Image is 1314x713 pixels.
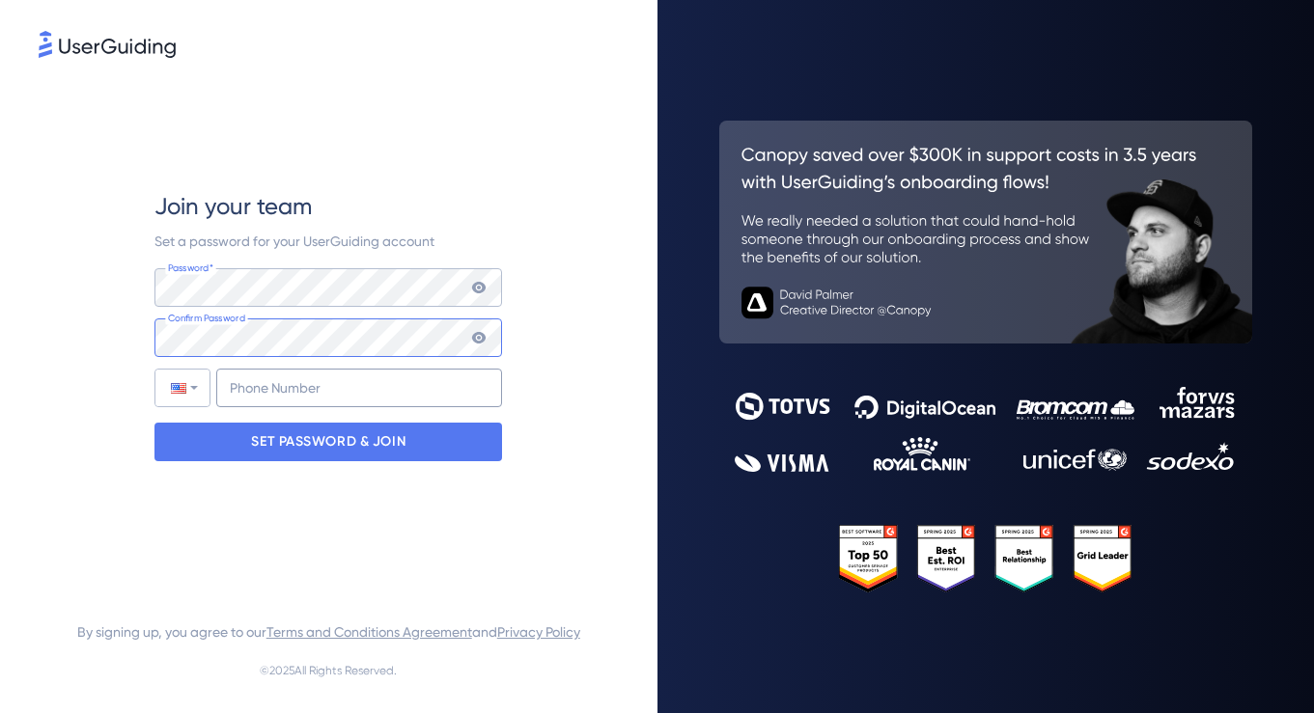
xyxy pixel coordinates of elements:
[216,369,502,407] input: Phone Number
[155,370,210,406] div: United States: + 1
[39,31,176,58] img: 8faab4ba6bc7696a72372aa768b0286c.svg
[251,426,405,457] p: SET PASSWORD & JOIN
[154,233,434,249] span: Set a password for your UserGuiding account
[497,624,580,640] a: Privacy Policy
[154,191,312,222] span: Join your team
[77,620,580,644] span: By signing up, you agree to our and
[839,525,1132,591] img: 25303e33045975176eb484905ab012ff.svg
[260,659,397,682] span: © 2025 All Rights Reserved.
[266,624,472,640] a: Terms and Conditions Agreement
[719,121,1253,343] img: 26c0aa7c25a843aed4baddd2b5e0fa68.svg
[735,387,1236,472] img: 9302ce2ac39453076f5bc0f2f2ca889b.svg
